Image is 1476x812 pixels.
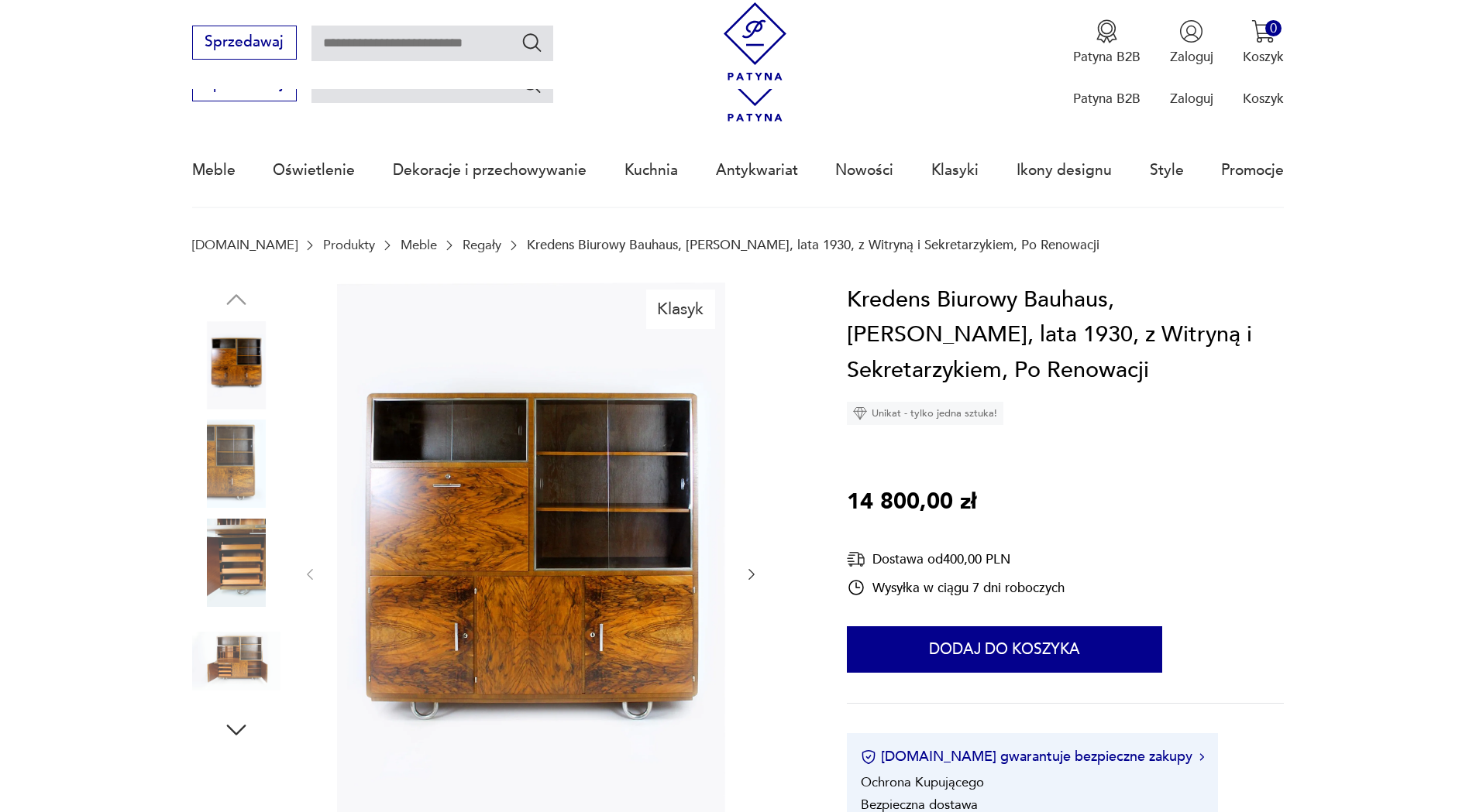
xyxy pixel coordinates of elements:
[847,485,976,520] p: 14 800,00 zł
[463,238,501,252] a: Regały
[1179,19,1203,43] img: Ikonka użytkownika
[521,31,543,53] button: Szukaj
[1170,19,1213,66] button: Zaloguj
[192,135,236,206] a: Meble
[1150,135,1184,206] a: Style
[1265,20,1282,36] div: 0
[1073,19,1141,66] a: Ikona medaluPatyna B2B
[1221,135,1284,206] a: Promocje
[192,26,297,60] button: Sprzedawaj
[527,238,1099,252] p: Kredens Biurowy Bauhaus, [PERSON_NAME], lata 1930, z Witryną i Sekretarzykiem, Po Renowacji
[1243,19,1284,66] button: 0Koszyk
[624,135,678,206] a: Kuchnia
[192,519,280,607] img: Zdjęcie produktu Kredens Biurowy Bauhaus, Robert Slezák, lata 1930, z Witryną i Sekretarzykiem, P...
[1017,135,1112,206] a: Ikony designu
[716,2,794,81] img: Patyna - sklep z meblami i dekoracjami vintage
[847,626,1162,673] button: Dodaj do koszyka
[853,406,867,420] img: Ikona diamentu
[1251,19,1275,43] img: Ikona koszyka
[716,135,798,206] a: Antykwariat
[861,749,876,765] img: Ikona certyfikatu
[192,37,297,50] a: Sprzedawaj
[1243,90,1284,108] p: Koszyk
[393,135,587,206] a: Dekoracje i przechowywanie
[273,135,355,206] a: Oświetlenie
[931,135,979,206] a: Klasyki
[521,73,543,95] button: Szukaj
[1073,90,1141,108] p: Patyna B2B
[1170,48,1213,66] p: Zaloguj
[1073,48,1141,66] p: Patyna B2B
[847,550,1065,569] div: Dostawa od 400,00 PLN
[323,238,375,252] a: Produkty
[646,290,715,328] div: Klasyk
[1073,19,1141,66] button: Patyna B2B
[192,617,280,705] img: Zdjęcie produktu Kredens Biurowy Bauhaus, Robert Slezák, lata 1930, z Witryną i Sekretarzykiem, P...
[835,135,893,206] a: Nowości
[192,238,298,252] a: [DOMAIN_NAME]
[192,321,280,409] img: Zdjęcie produktu Kredens Biurowy Bauhaus, Robert Slezák, lata 1930, z Witryną i Sekretarzykiem, P...
[847,578,1065,597] div: Wysyłka w ciągu 7 dni roboczych
[861,747,1204,766] button: [DOMAIN_NAME] gwarantuje bezpieczne zakupy
[401,238,437,252] a: Meble
[1170,90,1213,108] p: Zaloguj
[192,420,280,508] img: Zdjęcie produktu Kredens Biurowy Bauhaus, Robert Slezák, lata 1930, z Witryną i Sekretarzykiem, P...
[847,550,865,569] img: Ikona dostawy
[192,79,297,91] a: Sprzedawaj
[847,283,1284,389] h1: Kredens Biurowy Bauhaus, [PERSON_NAME], lata 1930, z Witryną i Sekretarzykiem, Po Renowacji
[847,402,1003,425] div: Unikat - tylko jedna sztuka!
[1243,48,1284,66] p: Koszyk
[861,773,984,791] li: Ochrona Kupującego
[1095,19,1119,43] img: Ikona medalu
[1199,753,1204,761] img: Ikona strzałki w prawo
